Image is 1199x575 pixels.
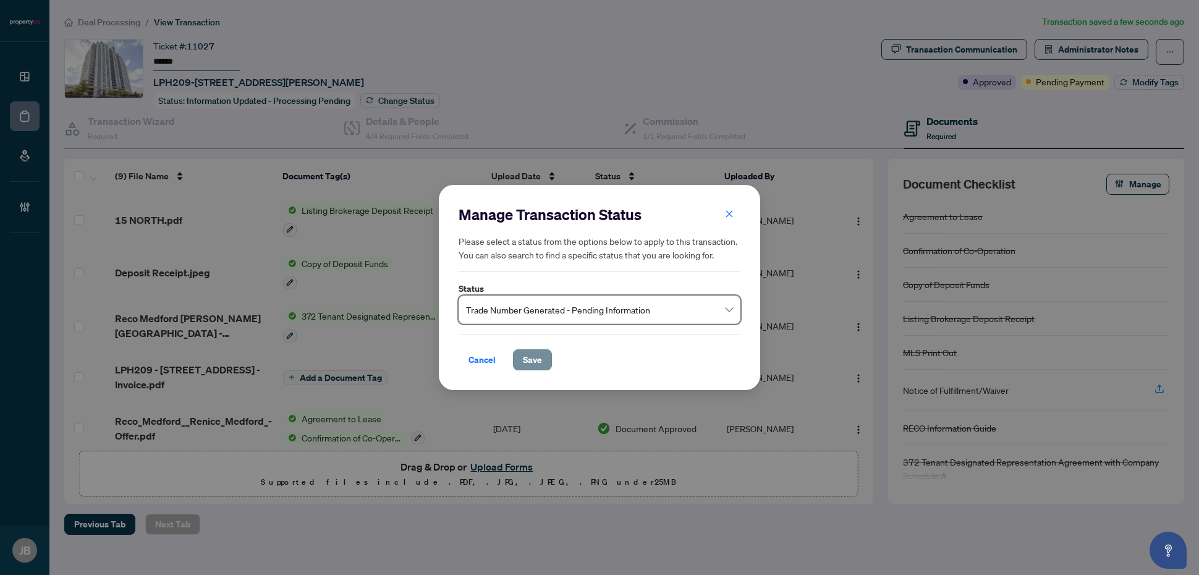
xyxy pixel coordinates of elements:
[1150,532,1187,569] button: Open asap
[468,350,496,370] span: Cancel
[523,350,542,370] span: Save
[459,349,506,370] button: Cancel
[513,349,552,370] button: Save
[466,298,733,322] span: Trade Number Generated - Pending Information
[725,210,734,218] span: close
[459,205,740,224] h2: Manage Transaction Status
[459,282,740,296] label: Status
[459,234,740,262] h5: Please select a status from the options below to apply to this transaction. You can also search t...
